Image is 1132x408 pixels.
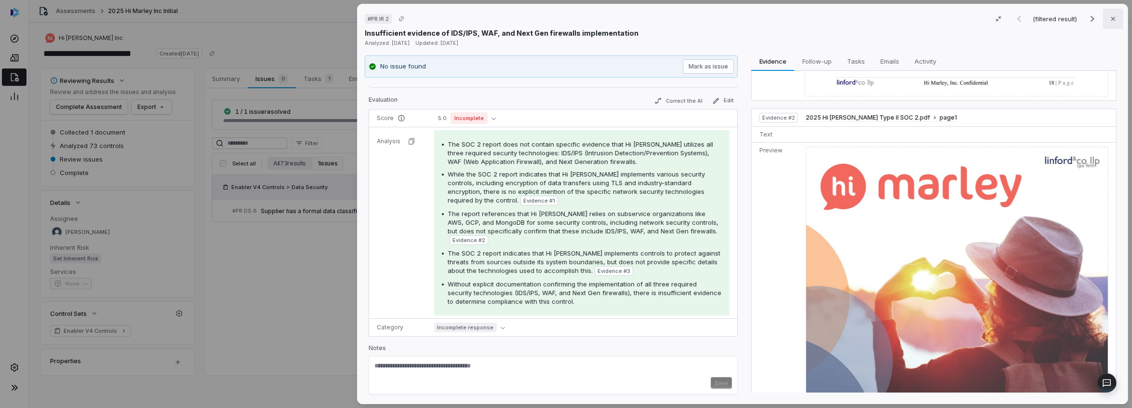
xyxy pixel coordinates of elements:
[368,15,389,23] span: # PR.IR.2
[877,55,903,68] span: Emails
[369,96,398,108] p: Evaluation
[380,62,426,71] p: No issue found
[393,10,410,27] button: Copy link
[843,55,869,68] span: Tasks
[434,323,497,332] span: Incomplete response
[365,28,639,38] p: Insufficient evidence of IDS/IPS, WAF, and Next Gen firewalls implementation
[369,344,738,356] p: Notes
[598,267,630,275] span: Evidence # 3
[708,95,738,107] button: Edit
[752,126,802,142] td: Text
[523,197,555,204] span: Evidence # 1
[377,114,423,122] p: Score
[448,249,720,274] span: The SOC 2 report indicates that Hi [PERSON_NAME] implements controls to protect against threats f...
[377,324,423,331] p: Category
[806,114,957,122] button: 2025 Hi [PERSON_NAME] Type II SOC 2.pdfpage1
[911,55,940,68] span: Activity
[651,95,706,107] button: Correct the AI
[940,114,957,122] span: page 1
[434,112,500,124] button: 5.0Incomplete
[1033,14,1079,24] p: (filtered result)
[683,59,734,74] button: Mark as issue
[799,55,836,68] span: Follow-up
[453,236,485,244] span: Evidence # 2
[448,140,713,165] span: The SOC 2 report does not contain specific evidence that Hi [PERSON_NAME] utilizes all three requ...
[448,280,721,305] span: Without explicit documentation confirming the implementation of all three required security techn...
[1083,13,1102,25] button: Next result
[415,40,458,46] span: Updated: [DATE]
[448,170,705,204] span: While the SOC 2 report indicates that Hi [PERSON_NAME] implements various security controls, incl...
[377,137,400,145] p: Analysis
[762,114,795,122] span: Evidence # 2
[806,114,930,122] span: 2025 Hi [PERSON_NAME] Type II SOC 2.pdf
[451,112,488,124] span: Incomplete
[756,55,790,68] span: Evidence
[365,40,410,46] span: Analyzed: [DATE]
[448,210,719,235] span: The report references that Hi [PERSON_NAME] relies on subservice organizations like AWS, GCP, and...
